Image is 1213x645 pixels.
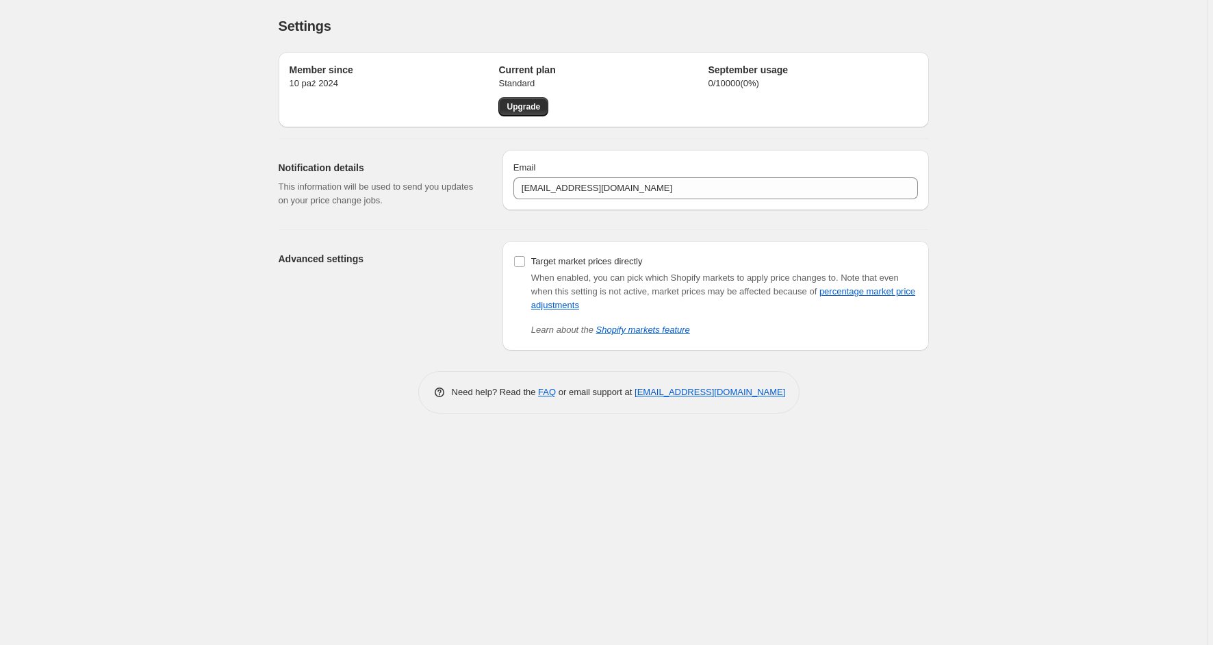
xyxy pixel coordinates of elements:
[498,63,708,77] h2: Current plan
[279,180,481,207] p: This information will be used to send you updates on your price change jobs.
[708,63,917,77] h2: September usage
[498,97,548,116] a: Upgrade
[279,252,481,266] h2: Advanced settings
[596,325,690,335] a: Shopify markets feature
[708,77,917,90] p: 0 / 10000 ( 0 %)
[290,77,499,90] p: 10 paź 2024
[498,77,708,90] p: Standard
[279,161,481,175] h2: Notification details
[531,273,839,283] span: When enabled, you can pick which Shopify markets to apply price changes to.
[556,387,635,397] span: or email support at
[290,63,499,77] h2: Member since
[513,162,536,173] span: Email
[531,325,690,335] i: Learn about the
[452,387,539,397] span: Need help? Read the
[531,256,643,266] span: Target market prices directly
[531,273,915,310] span: Note that even when this setting is not active, market prices may be affected because of
[279,18,331,34] span: Settings
[538,387,556,397] a: FAQ
[635,387,785,397] a: [EMAIL_ADDRESS][DOMAIN_NAME]
[507,101,540,112] span: Upgrade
